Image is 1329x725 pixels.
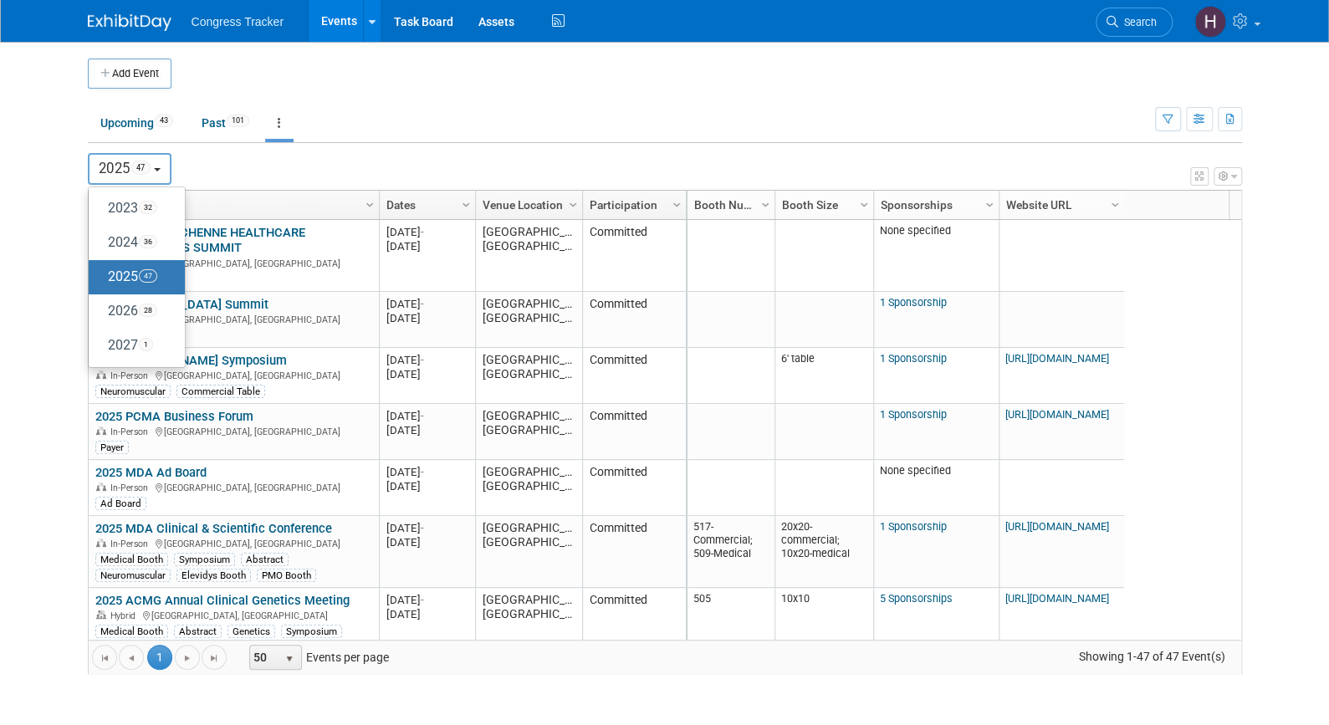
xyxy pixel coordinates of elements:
[983,198,996,212] span: Column Settings
[97,263,168,291] label: 2025
[421,522,424,534] span: -
[582,292,686,348] td: Committed
[582,460,686,516] td: Committed
[459,198,473,212] span: Column Settings
[421,410,424,422] span: -
[131,161,151,175] span: 47
[1005,520,1109,533] a: [URL][DOMAIN_NAME]
[95,256,371,270] div: [GEOGRAPHIC_DATA], [GEOGRAPHIC_DATA]
[774,588,873,644] td: 10x10
[250,646,279,669] span: 50
[95,569,171,582] div: Neuromuscular
[582,220,686,292] td: Committed
[756,191,774,216] a: Column Settings
[483,191,571,219] a: Venue Location
[1005,592,1109,605] a: [URL][DOMAIN_NAME]
[688,588,774,644] td: 505
[759,198,772,212] span: Column Settings
[386,353,468,367] div: [DATE]
[881,191,988,219] a: Sponsorships
[95,553,168,566] div: Medical Booth
[880,464,951,477] span: None specified
[95,409,253,424] a: 2025 PCMA Business Forum
[475,588,582,644] td: [GEOGRAPHIC_DATA], [GEOGRAPHIC_DATA]
[667,191,686,216] a: Column Settings
[386,521,468,535] div: [DATE]
[95,312,371,326] div: [GEOGRAPHIC_DATA], [GEOGRAPHIC_DATA]
[176,569,251,582] div: Elevidys Booth
[457,191,475,216] a: Column Settings
[97,332,168,360] label: 2027
[95,424,371,438] div: [GEOGRAPHIC_DATA], [GEOGRAPHIC_DATA]
[95,521,332,536] a: 2025 MDA Clinical & Scientific Conference
[386,607,468,621] div: [DATE]
[97,298,168,325] label: 2026
[670,198,683,212] span: Column Settings
[475,348,582,404] td: [GEOGRAPHIC_DATA], [GEOGRAPHIC_DATA]
[96,482,106,491] img: In-Person Event
[241,553,289,566] div: Abstract
[175,645,200,670] a: Go to the next page
[110,610,141,621] span: Hybrid
[566,198,580,212] span: Column Settings
[421,354,424,366] span: -
[281,625,342,638] div: Symposium
[174,625,222,638] div: Abstract
[386,535,468,549] div: [DATE]
[1063,645,1240,668] span: Showing 1-47 of 47 Event(s)
[110,539,153,549] span: In-Person
[857,198,871,212] span: Column Settings
[582,404,686,460] td: Committed
[181,651,194,665] span: Go to the next page
[283,652,296,666] span: select
[880,520,947,533] a: 1 Sponsorship
[582,588,686,644] td: Committed
[96,426,106,435] img: In-Person Event
[386,191,464,219] a: Dates
[88,14,171,31] img: ExhibitDay
[97,195,168,222] label: 2023
[1118,16,1157,28] span: Search
[1096,8,1173,37] a: Search
[590,191,675,219] a: Participation
[110,482,153,493] span: In-Person
[386,479,468,493] div: [DATE]
[174,553,235,566] div: Symposium
[95,465,207,480] a: 2025 MDA Ad Board
[139,235,157,248] span: 36
[110,426,153,437] span: In-Person
[421,466,424,478] span: -
[227,645,406,670] span: Events per page
[475,220,582,292] td: [GEOGRAPHIC_DATA], [GEOGRAPHIC_DATA]
[582,348,686,404] td: Committed
[139,269,157,283] span: 47
[139,201,157,214] span: 32
[192,15,284,28] span: Congress Tracker
[257,569,316,582] div: PMO Booth
[95,368,371,382] div: [GEOGRAPHIC_DATA], [GEOGRAPHIC_DATA]
[95,536,371,550] div: [GEOGRAPHIC_DATA], [GEOGRAPHIC_DATA]
[1108,198,1122,212] span: Column Settings
[386,593,468,607] div: [DATE]
[564,191,582,216] a: Column Settings
[95,593,350,608] a: 2025 ACMG Annual Clinical Genetics Meeting
[386,465,468,479] div: [DATE]
[88,107,186,139] a: Upcoming43
[880,296,947,309] a: 1 Sponsorship
[95,608,371,622] div: [GEOGRAPHIC_DATA], [GEOGRAPHIC_DATA]
[774,516,873,588] td: 20x20-commercial; 10x20-medical
[1194,6,1226,38] img: Heather Jones
[207,651,221,665] span: Go to the last page
[386,423,468,437] div: [DATE]
[125,651,138,665] span: Go to the previous page
[92,645,117,670] a: Go to the first page
[363,198,376,212] span: Column Settings
[99,160,151,176] span: 2025
[475,516,582,588] td: [GEOGRAPHIC_DATA], [GEOGRAPHIC_DATA]
[980,191,999,216] a: Column Settings
[386,225,468,239] div: [DATE]
[95,353,287,368] a: 2025 [PERSON_NAME] Symposium
[386,311,468,325] div: [DATE]
[386,297,468,311] div: [DATE]
[139,338,153,351] span: 1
